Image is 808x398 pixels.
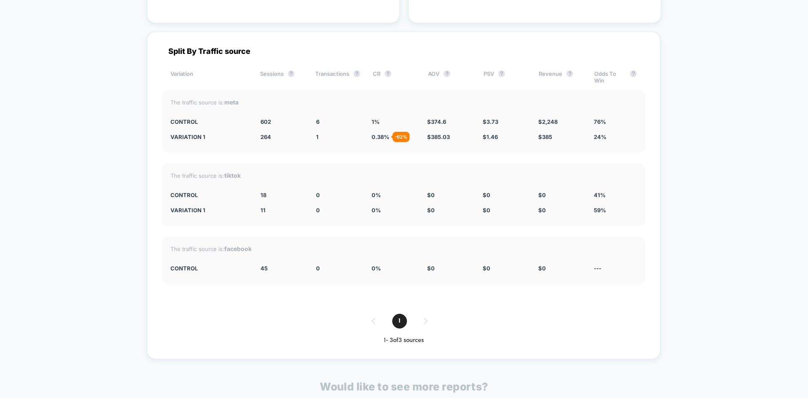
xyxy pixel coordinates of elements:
[170,192,248,198] div: CONTROL
[444,70,450,77] button: ?
[594,70,637,84] div: Odds To Win
[170,172,637,179] div: The traffic source is:
[260,118,271,125] span: 602
[427,192,435,198] span: $ 0
[162,47,645,56] div: Split By Traffic source
[483,118,498,125] span: $ 3.73
[594,134,637,140] div: 24%
[162,337,645,344] div: 1 - 3 of 3 sources
[224,99,239,106] strong: meta
[316,265,320,272] span: 0
[427,134,450,140] span: $ 385.03
[372,118,380,125] span: 1 %
[170,118,248,125] div: CONTROL
[538,265,546,272] span: $ 0
[224,172,241,179] strong: tiktok
[393,132,409,142] div: - 62 %
[373,70,415,84] div: CR
[538,134,552,140] span: $ 385
[170,245,637,252] div: The traffic source is:
[484,70,526,84] div: PSV
[385,70,391,77] button: ?
[498,70,505,77] button: ?
[320,380,488,393] p: Would like to see more reports?
[372,207,381,214] span: 0 %
[170,134,248,140] div: Variation 1
[372,134,389,140] span: 0.38 %
[260,134,271,140] span: 264
[260,70,303,84] div: Sessions
[427,118,446,125] span: $ 374.6
[372,192,381,198] span: 0 %
[316,207,320,214] span: 0
[316,134,319,140] span: 1
[316,192,320,198] span: 0
[170,70,247,84] div: Variation
[483,265,490,272] span: $ 0
[483,207,490,214] span: $ 0
[170,207,248,214] div: Variation 1
[566,70,573,77] button: ?
[538,207,546,214] span: $ 0
[594,118,637,125] div: 76%
[538,192,546,198] span: $ 0
[260,207,266,214] span: 11
[594,192,637,198] div: 41%
[224,245,252,252] strong: facebook
[288,70,295,77] button: ?
[483,192,490,198] span: $ 0
[372,265,381,272] span: 0 %
[392,314,407,329] span: 1
[260,265,268,272] span: 45
[594,207,637,214] div: 59%
[427,265,435,272] span: $ 0
[630,70,637,77] button: ?
[170,265,248,272] div: CONTROL
[353,70,360,77] button: ?
[539,70,581,84] div: Revenue
[170,99,637,106] div: The traffic source is:
[538,118,558,125] span: $ 2,248
[316,118,319,125] span: 6
[315,70,360,84] div: Transactions
[594,265,637,272] div: ---
[428,70,470,84] div: AOV
[260,192,266,198] span: 18
[427,207,435,214] span: $ 0
[483,134,498,140] span: $ 1.46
